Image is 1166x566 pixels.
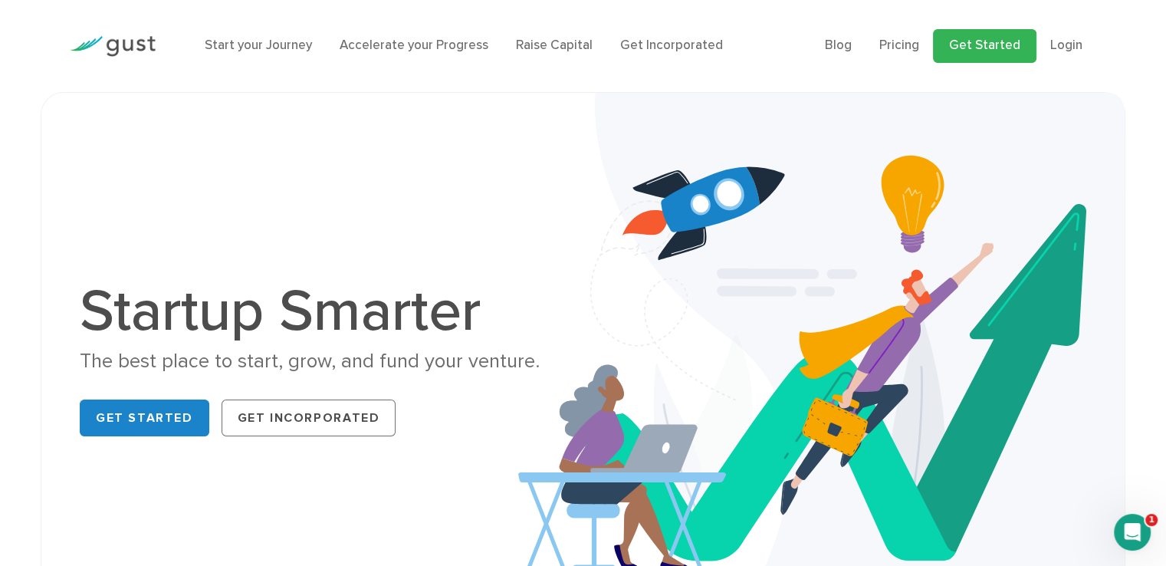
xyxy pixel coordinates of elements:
a: Accelerate your Progress [340,38,488,53]
a: Blog [825,38,852,53]
img: Gust Logo [70,36,156,57]
span: 1 [1145,514,1158,526]
a: Pricing [879,38,919,53]
a: Get Incorporated [222,400,396,436]
a: Start your Journey [205,38,312,53]
a: Login [1050,38,1082,53]
a: Get Started [933,29,1036,63]
div: The best place to start, grow, and fund your venture. [80,348,571,375]
a: Raise Capital [516,38,593,53]
h1: Startup Smarter [80,282,571,341]
a: Get Started [80,400,209,436]
a: Get Incorporated [620,38,723,53]
iframe: Intercom live chat [1114,514,1151,551]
